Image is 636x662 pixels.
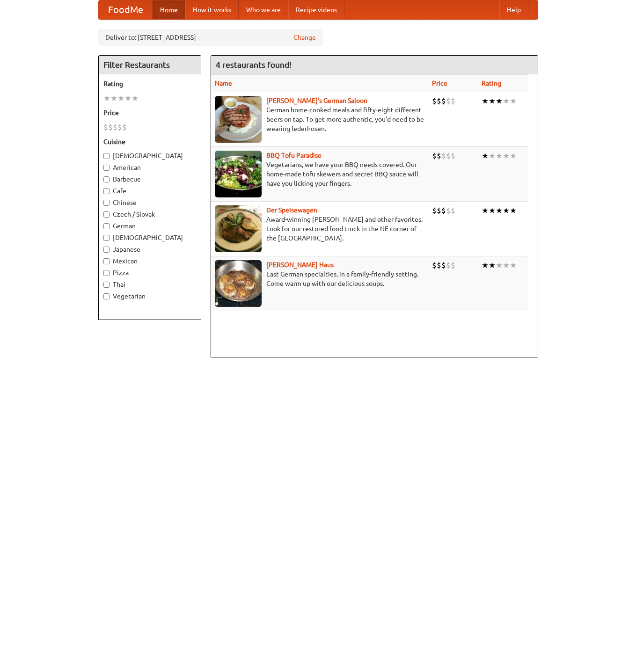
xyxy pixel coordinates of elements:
[103,165,110,171] input: American
[132,93,139,103] li: ★
[432,96,437,106] li: $
[489,151,496,161] li: ★
[432,80,447,87] a: Price
[98,29,323,46] div: Deliver to: [STREET_ADDRESS]
[489,205,496,216] li: ★
[482,205,489,216] li: ★
[103,221,196,231] label: German
[103,270,110,276] input: Pizza
[441,96,446,106] li: $
[288,0,344,19] a: Recipe videos
[103,188,110,194] input: Cafe
[103,79,196,88] h5: Rating
[451,260,455,270] li: $
[451,151,455,161] li: $
[451,205,455,216] li: $
[510,205,517,216] li: ★
[510,96,517,106] li: ★
[103,175,196,184] label: Barbecue
[239,0,288,19] a: Who we are
[482,80,501,87] a: Rating
[103,108,196,117] h5: Price
[185,0,239,19] a: How it works
[503,205,510,216] li: ★
[103,291,196,301] label: Vegetarian
[103,268,196,277] label: Pizza
[503,151,510,161] li: ★
[451,96,455,106] li: $
[103,235,110,241] input: [DEMOGRAPHIC_DATA]
[496,151,503,161] li: ★
[103,233,196,242] label: [DEMOGRAPHIC_DATA]
[153,0,185,19] a: Home
[117,122,122,132] li: $
[113,122,117,132] li: $
[482,151,489,161] li: ★
[489,260,496,270] li: ★
[103,137,196,146] h5: Cuisine
[503,260,510,270] li: ★
[215,260,262,307] img: kohlhaus.jpg
[266,152,322,159] a: BBQ Tofu Paradise
[510,260,517,270] li: ★
[103,186,196,196] label: Cafe
[124,93,132,103] li: ★
[482,96,489,106] li: ★
[103,211,110,218] input: Czech / Slovak
[103,93,110,103] li: ★
[446,260,451,270] li: $
[103,176,110,182] input: Barbecue
[215,105,424,133] p: German home-cooked meals and fifty-eight different beers on tap. To get more authentic, you'd nee...
[103,151,196,160] label: [DEMOGRAPHIC_DATA]
[99,0,153,19] a: FoodMe
[117,93,124,103] li: ★
[103,210,196,219] label: Czech / Slovak
[108,122,113,132] li: $
[215,215,424,243] p: Award-winning [PERSON_NAME] and other favorites. Look for our restored food truck in the NE corne...
[103,280,196,289] label: Thai
[437,260,441,270] li: $
[103,258,110,264] input: Mexican
[432,260,437,270] li: $
[103,282,110,288] input: Thai
[103,163,196,172] label: American
[103,198,196,207] label: Chinese
[215,205,262,252] img: speisewagen.jpg
[496,96,503,106] li: ★
[446,205,451,216] li: $
[122,122,127,132] li: $
[437,151,441,161] li: $
[266,206,317,214] a: Der Speisewagen
[103,200,110,206] input: Chinese
[266,97,367,104] b: [PERSON_NAME]'s German Saloon
[215,96,262,143] img: esthers.jpg
[103,256,196,266] label: Mexican
[266,261,334,269] a: [PERSON_NAME] Haus
[99,56,201,74] h4: Filter Restaurants
[216,60,292,69] ng-pluralize: 4 restaurants found!
[432,205,437,216] li: $
[215,151,262,197] img: tofuparadise.jpg
[215,80,232,87] a: Name
[103,153,110,159] input: [DEMOGRAPHIC_DATA]
[489,96,496,106] li: ★
[110,93,117,103] li: ★
[437,96,441,106] li: $
[503,96,510,106] li: ★
[103,122,108,132] li: $
[437,205,441,216] li: $
[215,269,424,288] p: East German specialties, in a family-friendly setting. Come warm up with our delicious soups.
[293,33,316,42] a: Change
[432,151,437,161] li: $
[441,205,446,216] li: $
[103,247,110,253] input: Japanese
[446,96,451,106] li: $
[441,151,446,161] li: $
[482,260,489,270] li: ★
[446,151,451,161] li: $
[496,260,503,270] li: ★
[103,223,110,229] input: German
[103,245,196,254] label: Japanese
